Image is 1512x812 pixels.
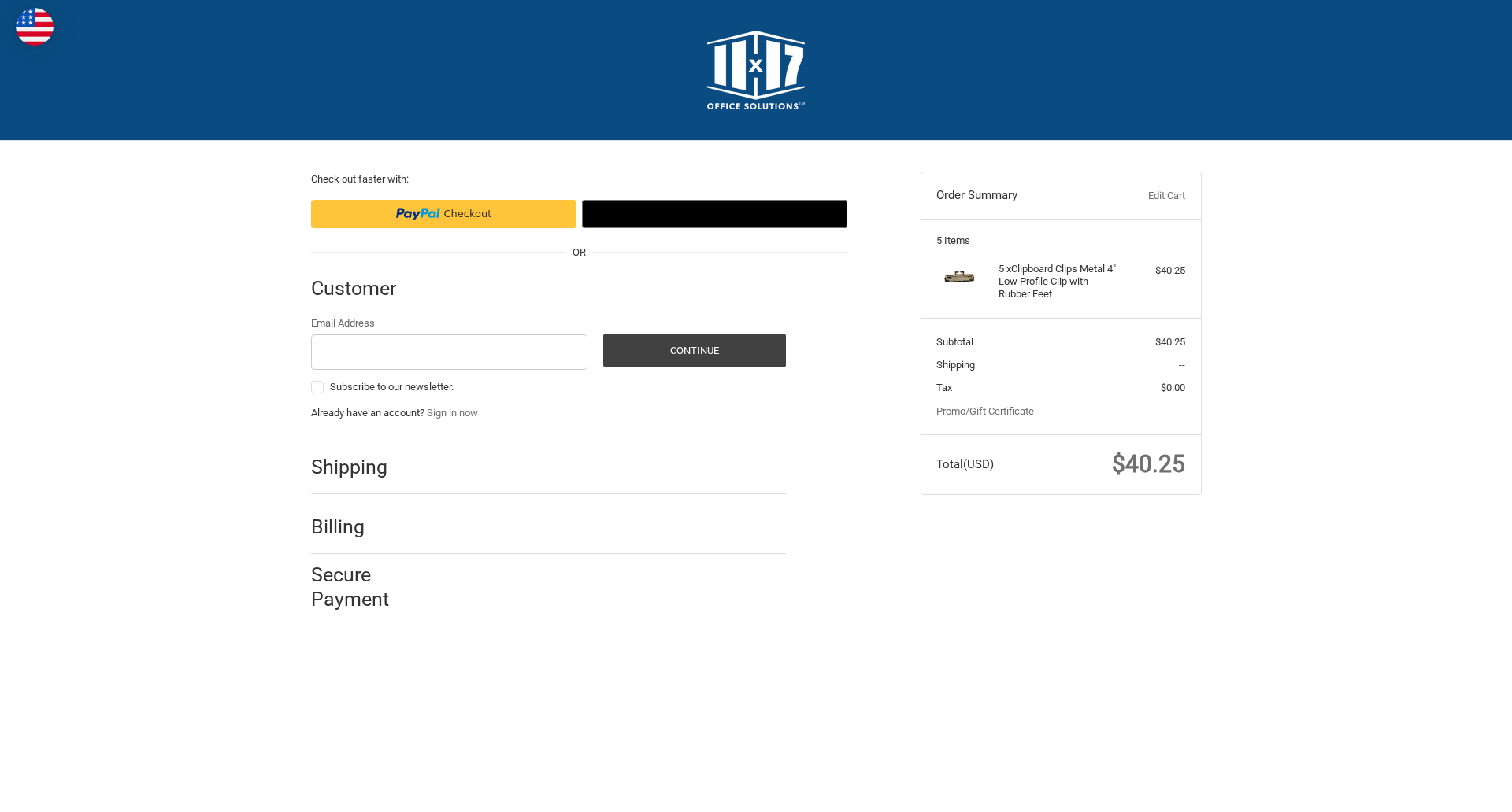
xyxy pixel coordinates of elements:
[1107,188,1185,204] a: Edit Cart
[427,407,478,419] a: Sign in now
[936,234,1185,247] h3: 5 Items
[582,200,847,228] button: Google Pay
[311,276,403,301] h2: Customer
[1123,263,1185,279] div: $40.25
[565,245,594,260] span: OR
[936,359,975,371] span: Shipping
[311,316,588,331] label: Email Address
[330,381,454,393] span: Subscribe to our newsletter.
[999,263,1119,301] h4: 5 x Clipboard Clips Metal 4" Low Profile Clip with Rubber Feet
[16,8,54,46] img: duty and tax information for United States
[311,405,786,421] p: Already have an account?
[936,188,1107,204] h3: Order Summary
[1112,450,1185,478] span: $40.25
[936,336,973,348] span: Subtotal
[1179,359,1185,371] span: --
[1161,382,1185,393] span: $0.00
[936,405,1034,417] a: Promo/Gift Certificate
[707,31,805,109] img: 11x17.com
[311,515,403,539] h2: Billing
[603,334,786,367] button: Continue
[311,455,403,479] h2: Shipping
[311,563,417,612] h2: Secure Payment
[1155,336,1185,348] span: $40.25
[936,457,994,471] span: Total (USD)
[311,172,847,187] p: Check out faster with:
[1382,770,1512,812] iframe: Google Customer Reviews
[936,382,952,393] span: Tax
[311,200,576,228] iframe: PayPal-paypal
